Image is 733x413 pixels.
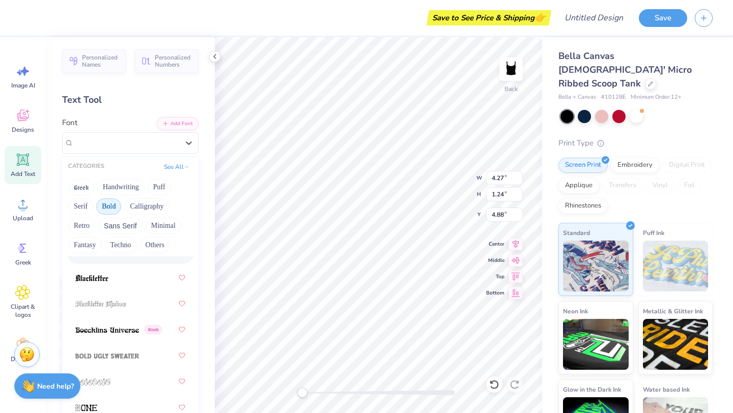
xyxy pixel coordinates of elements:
div: Rhinestones [558,198,608,214]
div: Print Type [558,137,713,149]
div: Foil [678,178,701,193]
span: Metallic & Glitter Ink [643,306,703,316]
span: Bella Canvas [DEMOGRAPHIC_DATA]' Micro Ribbed Scoop Tank [558,50,692,90]
span: Top [486,273,504,281]
div: Applique [558,178,599,193]
label: Font [62,117,77,129]
img: Blackletter [75,275,108,282]
strong: Need help? [37,381,74,391]
button: Greek [68,179,94,195]
button: Retro [68,218,95,234]
img: Blackletter Shadow [75,301,126,308]
span: Neon Ink [563,306,588,316]
span: Add Text [11,170,35,178]
img: Bone [75,404,97,411]
button: Techno [105,237,137,253]
img: Back [501,59,521,79]
span: Standard [563,227,590,238]
button: Serif [68,198,93,215]
button: Fantasy [68,237,102,253]
div: Save to See Price & Shipping [429,10,549,25]
button: Others [140,237,170,253]
span: Middle [486,256,504,264]
div: Accessibility label [297,388,307,398]
button: Personalized Names [62,49,126,73]
span: 👉 [534,11,546,23]
span: Water based Ink [643,384,690,395]
span: Image AI [11,81,35,90]
img: Bold Ugly Sweater [75,352,139,360]
div: Screen Print [558,158,608,173]
span: Personalized Names [82,54,120,68]
button: Calligraphy [124,198,169,215]
div: CATEGORIES [68,162,104,171]
img: Standard [563,241,629,291]
span: Bella + Canvas [558,93,596,102]
div: Embroidery [611,158,659,173]
div: Digital Print [662,158,712,173]
span: Upload [13,214,33,222]
span: Clipart & logos [6,303,40,319]
button: Save [639,9,687,27]
button: Puff [148,179,171,195]
div: Text Tool [62,93,199,107]
span: Bottom [486,289,504,297]
span: Greek [15,258,31,267]
img: bolobolu [75,378,110,386]
div: Vinyl [646,178,674,193]
span: Center [486,240,504,248]
div: Back [504,84,518,94]
button: Sans Serif [98,218,143,234]
img: Boecklins Universe [75,327,139,334]
button: Bold [96,198,121,215]
input: Untitled Design [556,8,631,28]
button: See All [161,162,192,172]
img: Neon Ink [563,319,629,370]
div: Transfers [602,178,643,193]
span: Glow in the Dark Ink [563,384,621,395]
img: Metallic & Glitter Ink [643,319,709,370]
span: # 1012BE [601,93,626,102]
img: Puff Ink [643,241,709,291]
button: Handwriting [97,179,145,195]
span: Minimum Order: 12 + [631,93,682,102]
button: Personalized Numbers [135,49,199,73]
span: Personalized Numbers [155,54,192,68]
span: Puff Ink [643,227,664,238]
span: Greek [145,325,162,334]
button: Minimal [146,218,181,234]
button: Add Font [157,117,199,130]
span: Designs [12,126,34,134]
span: Decorate [11,355,35,363]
